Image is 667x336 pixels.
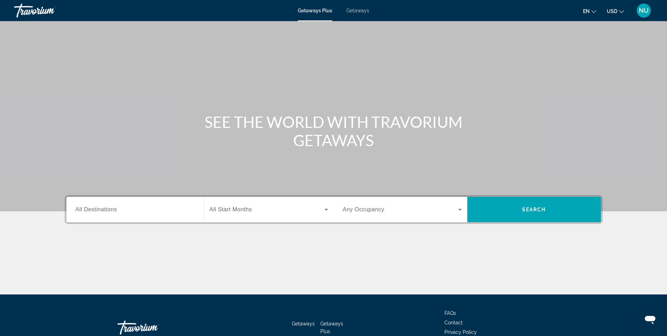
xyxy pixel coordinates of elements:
button: Change currency [607,6,624,16]
button: User Menu [635,3,653,18]
span: All Destinations [76,206,117,212]
h1: SEE THE WORLD WITH TRAVORIUM GETAWAYS [202,113,466,149]
a: Contact [444,320,463,325]
a: Travorium [14,1,84,20]
a: Getaways [346,8,369,13]
a: Getaways Plus [320,321,343,334]
div: Search widget [66,197,601,222]
a: Getaways Plus [298,8,332,13]
span: All Start Months [210,206,252,212]
button: Change language [583,6,596,16]
span: en [583,8,590,14]
a: FAQs [444,310,456,316]
button: Search [467,197,601,222]
a: Privacy Policy [444,329,477,335]
span: NU [639,7,649,14]
a: Getaways [292,321,315,326]
span: USD [607,8,617,14]
span: Any Occupancy [343,206,385,212]
span: Search [522,207,546,212]
iframe: Button to launch messaging window [639,308,661,330]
